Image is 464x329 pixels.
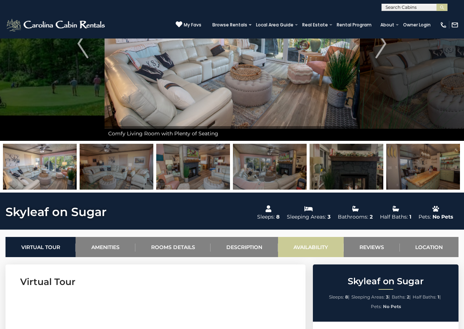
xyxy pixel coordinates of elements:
[329,294,344,300] span: Sleeps:
[135,237,211,257] a: Rooms Details
[407,294,409,300] strong: 2
[209,20,251,30] a: Browse Rentals
[310,144,383,190] img: 163271271
[451,21,458,29] img: mail-regular-white.png
[76,237,135,257] a: Amenities
[392,294,406,300] span: Baths:
[184,22,201,28] span: My Favs
[333,20,375,30] a: Rental Program
[392,292,411,302] li: |
[351,292,390,302] li: |
[345,294,348,300] strong: 8
[344,237,399,257] a: Reviews
[371,304,382,309] span: Pets:
[413,294,436,300] span: Half Baths:
[299,20,332,30] a: Real Estate
[438,294,439,300] strong: 1
[386,294,388,300] strong: 3
[440,21,447,29] img: phone-regular-white.png
[3,144,77,190] img: 163271267
[383,304,401,309] strong: No Pets
[211,237,278,257] a: Description
[77,29,88,58] img: arrow
[315,277,457,286] h2: Skyleaf on Sugar
[351,294,385,300] span: Sleeping Areas:
[20,275,291,288] h3: Virtual Tour
[156,144,230,190] img: 163271269
[278,237,344,257] a: Availability
[6,18,107,32] img: White-1-2.png
[233,144,307,190] img: 163271270
[399,20,434,30] a: Owner Login
[329,292,350,302] li: |
[386,144,460,190] img: 163271272
[252,20,297,30] a: Local Area Guide
[6,237,76,257] a: Virtual Tour
[413,292,441,302] li: |
[376,29,387,58] img: arrow
[400,237,458,257] a: Location
[80,144,153,190] img: 163271268
[176,21,201,29] a: My Favs
[105,126,360,141] div: Comfy Living Room with Plenty of Seating
[377,20,398,30] a: About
